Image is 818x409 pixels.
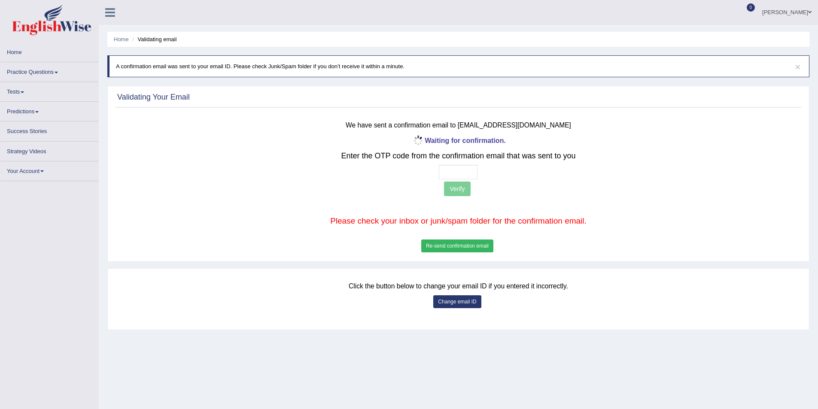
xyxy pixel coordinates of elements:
button: Change email ID [433,295,481,308]
b: Waiting for confirmation. [411,137,506,144]
a: Predictions [0,102,98,118]
li: Validating email [130,35,176,43]
h2: Enter the OTP code from the confirmation email that was sent to you [175,152,742,161]
button: Re-send confirmation email [421,239,493,252]
a: Tests [0,82,98,99]
p: Please check your inbox or junk/spam folder for the confirmation email. [175,215,742,227]
img: icon-progress-circle-small.gif [411,134,425,148]
div: A confirmation email was sent to your email ID. Please check Junk/Spam folder if you don’t receiv... [107,55,809,77]
button: × [795,62,800,71]
a: Home [0,42,98,59]
a: Your Account [0,161,98,178]
a: Practice Questions [0,62,98,79]
a: Home [114,36,129,42]
small: Click the button below to change your email ID if you entered it incorrectly. [349,282,568,290]
a: Success Stories [0,121,98,138]
h2: Validating Your Email [117,93,190,102]
small: We have sent a confirmation email to [EMAIL_ADDRESS][DOMAIN_NAME] [346,121,571,129]
a: Strategy Videos [0,142,98,158]
span: 0 [747,3,755,12]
